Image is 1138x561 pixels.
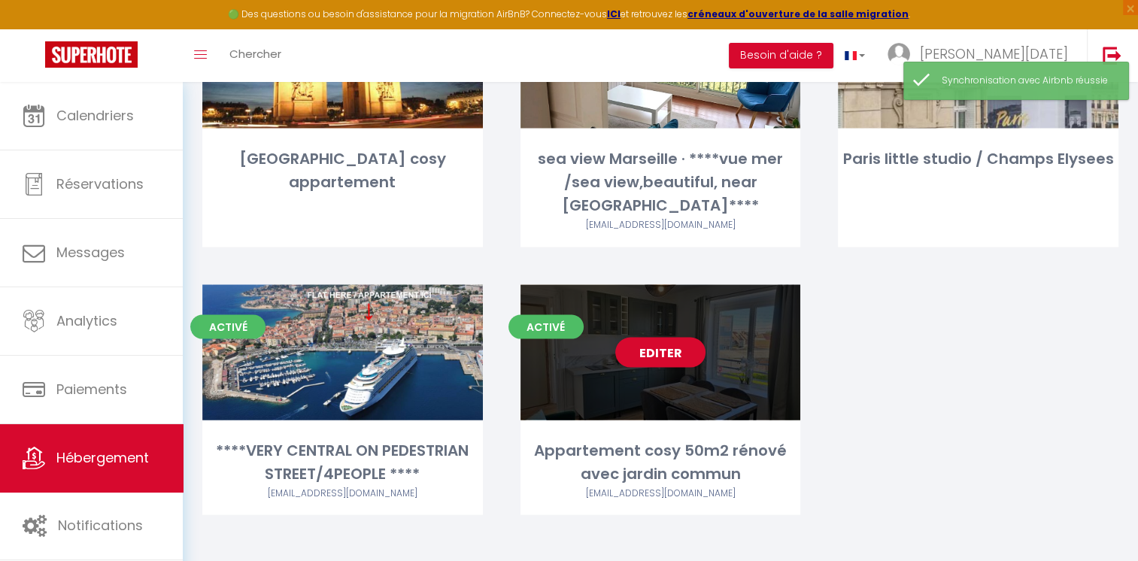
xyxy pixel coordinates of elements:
div: sea view Marseille · ****vue mer /sea view,beautiful, near [GEOGRAPHIC_DATA]**** [520,147,801,218]
span: Calendriers [56,106,134,125]
span: Paiements [56,380,127,399]
span: Chercher [229,46,281,62]
span: Activé [508,315,584,339]
div: Airbnb [520,487,801,501]
img: ... [888,43,910,65]
button: Ouvrir le widget de chat LiveChat [12,6,57,51]
a: ICI [607,8,621,20]
div: Airbnb [520,218,801,232]
a: Chercher [218,29,293,82]
div: Appartement cosy 50m2 rénové avec jardin commun [520,439,801,487]
span: Analytics [56,311,117,330]
button: Besoin d'aide ? [729,43,833,68]
a: Editer [615,338,706,368]
span: Messages [56,243,125,262]
div: ****VERY CENTRAL ON PEDESTRIAN STREET/4PEOPLE **** [202,439,483,487]
div: Paris little studio / Champs Elysees [838,147,1118,171]
div: Synchronisation avec Airbnb réussie [942,74,1113,88]
span: Activé [190,315,266,339]
a: ... [PERSON_NAME][DATE] [876,29,1087,82]
div: [GEOGRAPHIC_DATA] cosy appartement [202,147,483,195]
a: créneaux d'ouverture de la salle migration [687,8,909,20]
span: [PERSON_NAME][DATE] [920,44,1068,63]
span: Notifications [58,516,143,535]
div: Airbnb [202,487,483,501]
span: Hébergement [56,448,149,467]
img: Super Booking [45,41,138,68]
span: Réservations [56,174,144,193]
img: logout [1103,46,1121,65]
